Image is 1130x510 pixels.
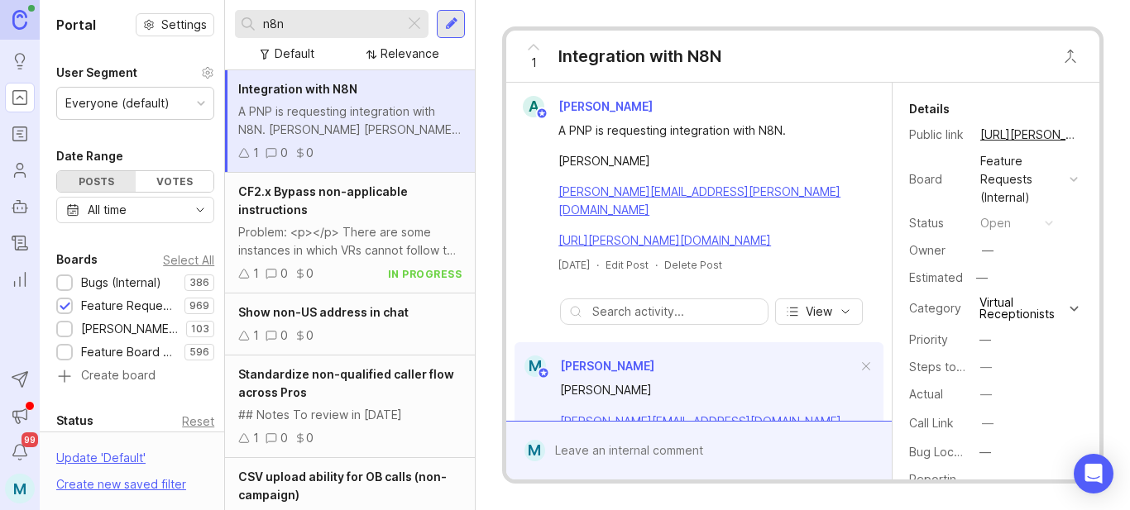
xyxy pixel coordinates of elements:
[909,472,998,486] label: Reporting Team
[909,445,981,459] label: Bug Location
[253,429,259,447] div: 1
[238,82,357,96] span: Integration with N8N
[56,411,93,431] div: Status
[982,241,994,260] div: —
[5,228,35,258] a: Changelog
[225,293,475,355] a: Show non-US address in chat100
[56,15,96,35] h1: Portal
[5,192,35,222] a: Autopilot
[88,201,127,219] div: All time
[606,258,649,272] div: Edit Post
[238,184,408,217] span: CF2.x Bypass non-applicable instructions
[189,276,209,289] p: 386
[280,144,288,162] div: 0
[182,417,214,426] div: Reset
[56,449,146,475] div: Update ' Default '
[388,267,462,281] div: in progress
[909,387,943,401] label: Actual
[275,45,314,63] div: Default
[306,144,314,162] div: 0
[971,267,993,288] div: —
[560,381,857,399] div: [PERSON_NAME]
[56,369,214,384] a: Create board
[909,272,963,284] div: Estimated
[12,10,27,29] img: Canny Home
[980,358,992,376] div: —
[558,45,721,68] div: Integration with N8N
[136,13,214,36] button: Settings
[189,299,209,312] p: 969
[909,299,967,317] div: Category
[163,255,214,265] div: Select All
[238,102,462,139] div: A PNP is requesting integration with N8N. [PERSON_NAME] [PERSON_NAME][EMAIL_ADDRESS][PERSON_NAME]...
[381,45,439,63] div: Relevance
[664,258,722,272] div: Delete Post
[909,360,1022,374] label: Steps to Reproduce
[306,429,314,447] div: 0
[558,184,840,217] a: [PERSON_NAME][EMAIL_ADDRESS][PERSON_NAME][DOMAIN_NAME]
[592,303,759,321] input: Search activity...
[306,265,314,283] div: 0
[979,443,991,461] div: —
[57,171,136,192] div: Posts
[655,258,658,272] div: ·
[558,258,590,272] a: [DATE]
[238,223,462,260] div: Problem: <p></p> There are some instances in which VRs cannot follow the instructions - (the call...
[238,406,462,424] div: ## Notes To review in [DATE]
[81,343,176,361] div: Feature Board Sandbox [DATE]
[536,107,548,120] img: member badge
[81,320,178,338] div: [PERSON_NAME] (Public)
[56,63,137,83] div: User Segment
[280,326,288,345] div: 0
[136,171,214,192] div: Votes
[523,96,544,117] div: A
[238,469,447,502] span: CSV upload ability for OB calls (non-campaign)
[909,416,954,430] label: Call Link
[5,155,35,185] a: Users
[81,274,161,292] div: Bugs (Internal)
[909,332,948,346] label: Priority
[531,54,537,72] span: 1
[979,297,1065,320] div: Virtual Receptionists
[225,70,475,173] a: Integration with N8NA PNP is requesting integration with N8N. [PERSON_NAME] [PERSON_NAME][EMAIL_A...
[5,474,35,503] button: M
[225,173,475,293] a: CF2.x Bypass non-applicable instructionsProblem: <p></p> There are some instances in which VRs ca...
[975,356,997,378] button: Steps to Reproduce
[238,367,454,399] span: Standardize non-qualified caller flow across Pros
[558,233,771,247] a: [URL][PERSON_NAME][DOMAIN_NAME]
[5,46,35,76] a: Ideas
[979,331,991,349] div: —
[979,470,991,489] div: —
[253,265,259,283] div: 1
[596,258,599,272] div: ·
[909,126,967,144] div: Public link
[524,355,546,377] div: M
[22,432,38,447] span: 99
[513,96,666,117] a: A[PERSON_NAME]
[56,146,123,166] div: Date Range
[806,303,832,320] span: View
[1074,454,1113,493] div: Open Intercom Messenger
[524,440,545,461] div: M
[225,355,475,458] a: Standardize non-qualified caller flow across Pros## Notes To review in [DATE]100
[560,359,654,373] span: [PERSON_NAME]
[280,429,288,447] div: 0
[909,99,950,119] div: Details
[280,265,288,283] div: 0
[980,214,1011,232] div: open
[975,384,997,405] button: Actual
[775,298,863,325] button: View
[558,152,859,170] div: [PERSON_NAME]
[1054,40,1087,73] button: Close button
[980,385,992,403] div: —
[65,94,170,112] div: Everyone (default)
[5,83,35,112] a: Portal
[81,297,176,315] div: Feature Requests (Internal)
[538,367,550,379] img: member badge
[187,203,213,217] svg: toggle icon
[189,346,209,359] p: 596
[558,259,590,271] time: [DATE]
[56,475,186,493] div: Create new saved filter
